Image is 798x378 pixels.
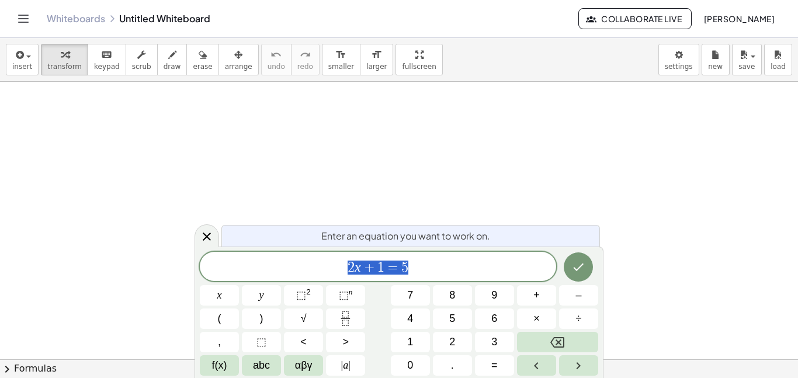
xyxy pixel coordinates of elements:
[491,311,497,327] span: 6
[407,287,413,303] span: 7
[253,358,270,373] span: abc
[475,308,514,329] button: 6
[157,44,188,75] button: draw
[491,287,497,303] span: 9
[349,287,353,296] sup: n
[295,358,313,373] span: αβγ
[533,311,540,327] span: ×
[491,334,497,350] span: 3
[384,261,401,275] span: =
[451,358,454,373] span: .
[771,63,786,71] span: load
[41,44,88,75] button: transform
[242,332,281,352] button: Placeholder
[261,44,292,75] button: undoundo
[366,63,387,71] span: larger
[193,63,212,71] span: erase
[339,289,349,301] span: ⬚
[658,44,699,75] button: settings
[212,358,227,373] span: f(x)
[326,308,365,329] button: Fraction
[391,285,430,306] button: 7
[242,355,281,376] button: Alphabet
[164,63,181,71] span: draw
[260,311,263,327] span: )
[296,289,306,301] span: ⬚
[702,44,730,75] button: new
[433,332,472,352] button: 2
[517,285,556,306] button: Plus
[328,63,354,71] span: smaller
[47,13,105,25] a: Whiteboards
[395,44,442,75] button: fullscreen
[391,355,430,376] button: 0
[407,358,413,373] span: 0
[94,63,120,71] span: keypad
[6,44,39,75] button: insert
[433,285,472,306] button: 8
[407,334,413,350] span: 1
[326,355,365,376] button: Absolute value
[449,334,455,350] span: 2
[284,308,323,329] button: Square root
[14,9,33,28] button: Toggle navigation
[588,13,682,24] span: Collaborate Live
[491,358,498,373] span: =
[284,285,323,306] button: Squared
[47,63,82,71] span: transform
[764,44,792,75] button: load
[517,308,556,329] button: Times
[475,285,514,306] button: 9
[200,355,239,376] button: Functions
[391,332,430,352] button: 1
[371,48,382,62] i: format_size
[186,44,218,75] button: erase
[322,44,360,75] button: format_sizesmaller
[348,261,355,275] span: 2
[559,285,598,306] button: Minus
[259,287,264,303] span: y
[88,44,126,75] button: keyboardkeypad
[242,285,281,306] button: y
[533,287,540,303] span: +
[575,287,581,303] span: –
[132,63,151,71] span: scrub
[433,308,472,329] button: 5
[297,63,313,71] span: redo
[732,44,762,75] button: save
[391,308,430,329] button: 4
[284,355,323,376] button: Greek alphabet
[126,44,158,75] button: scrub
[301,311,307,327] span: √
[200,285,239,306] button: x
[694,8,784,29] button: [PERSON_NAME]
[218,311,221,327] span: (
[377,261,384,275] span: 1
[564,252,593,282] button: Done
[270,48,282,62] i: undo
[342,334,349,350] span: >
[517,355,556,376] button: Left arrow
[475,332,514,352] button: 3
[242,308,281,329] button: )
[12,63,32,71] span: insert
[326,285,365,306] button: Superscript
[341,358,351,373] span: a
[355,259,361,275] var: x
[433,355,472,376] button: .
[361,261,378,275] span: +
[101,48,112,62] i: keyboard
[291,44,320,75] button: redoredo
[449,311,455,327] span: 5
[402,63,436,71] span: fullscreen
[306,287,311,296] sup: 2
[218,334,221,350] span: ,
[360,44,393,75] button: format_sizelarger
[348,359,351,371] span: |
[449,287,455,303] span: 8
[300,48,311,62] i: redo
[665,63,693,71] span: settings
[321,229,490,243] span: Enter an equation you want to work on.
[256,334,266,350] span: ⬚
[703,13,775,24] span: [PERSON_NAME]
